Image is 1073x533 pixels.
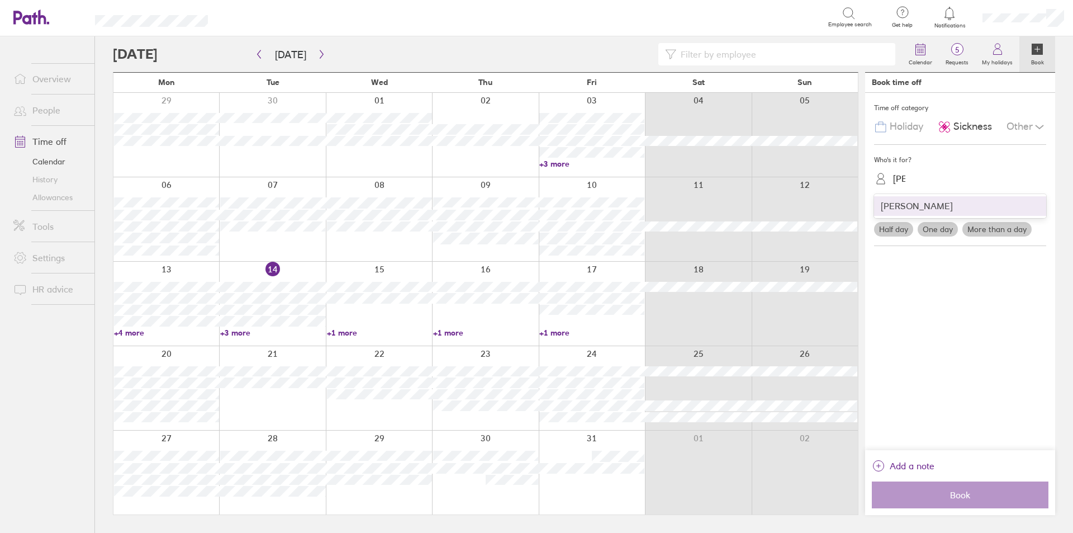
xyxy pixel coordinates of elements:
[874,100,1046,116] div: Time off category
[890,457,934,475] span: Add a note
[939,56,975,66] label: Requests
[267,78,279,87] span: Tue
[890,121,923,133] span: Holiday
[884,22,920,29] span: Get help
[158,78,175,87] span: Mon
[880,490,1041,500] span: Book
[539,159,644,169] a: +3 more
[4,130,94,153] a: Time off
[4,215,94,238] a: Tools
[433,328,538,338] a: +1 more
[874,152,1046,168] div: Who's it for?
[4,153,94,171] a: Calendar
[478,78,492,87] span: Thu
[962,222,1032,237] label: More than a day
[266,45,315,64] button: [DATE]
[918,222,958,237] label: One day
[932,6,968,29] a: Notifications
[874,196,1046,216] div: [PERSON_NAME]
[1024,56,1051,66] label: Book
[975,36,1019,72] a: My holidays
[327,328,432,338] a: +1 more
[872,78,922,87] div: Book time off
[902,56,939,66] label: Calendar
[114,328,219,338] a: +4 more
[587,78,597,87] span: Fri
[539,328,644,338] a: +1 more
[371,78,388,87] span: Wed
[932,22,968,29] span: Notifications
[692,78,705,87] span: Sat
[4,99,94,121] a: People
[939,36,975,72] a: 5Requests
[238,12,267,22] div: Search
[953,121,992,133] span: Sickness
[1019,36,1055,72] a: Book
[902,36,939,72] a: Calendar
[4,68,94,90] a: Overview
[828,21,872,28] span: Employee search
[872,457,934,475] button: Add a note
[4,188,94,206] a: Allowances
[975,56,1019,66] label: My holidays
[4,171,94,188] a: History
[1006,116,1046,138] div: Other
[797,78,812,87] span: Sun
[874,222,913,237] label: Half day
[4,278,94,300] a: HR advice
[4,247,94,269] a: Settings
[676,44,889,65] input: Filter by employee
[872,482,1048,508] button: Book
[220,328,325,338] a: +3 more
[939,45,975,54] span: 5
